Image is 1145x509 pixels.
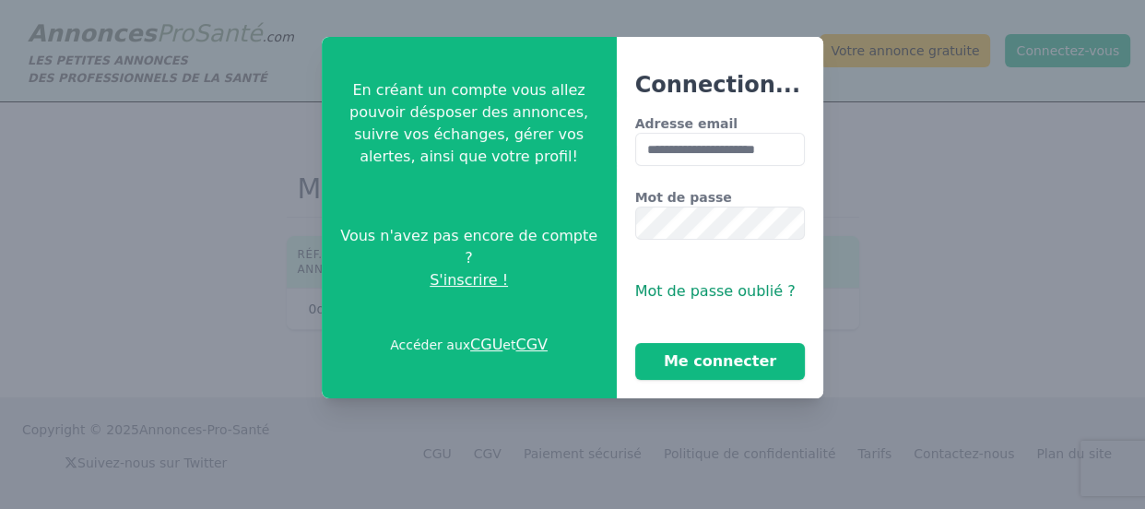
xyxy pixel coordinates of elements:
h3: Connection... [635,70,806,100]
button: Me connecter [635,343,806,380]
label: Adresse email [635,114,806,133]
label: Mot de passe [635,188,806,207]
a: CGV [515,336,548,353]
p: En créant un compte vous allez pouvoir désposer des annonces, suivre vos échanges, gérer vos aler... [336,79,602,168]
span: Vous n'avez pas encore de compte ? [336,225,602,269]
span: S'inscrire ! [430,269,508,291]
a: CGU [470,336,502,353]
span: Mot de passe oublié ? [635,282,796,300]
p: Accéder aux et [390,334,548,356]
